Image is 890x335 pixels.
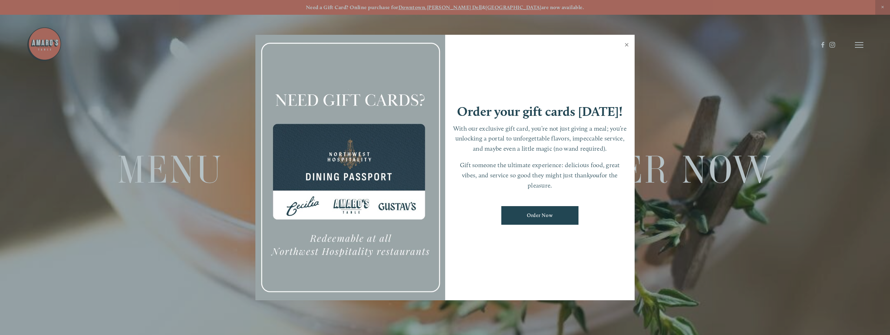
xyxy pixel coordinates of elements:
[452,124,628,154] p: With our exclusive gift card, you’re not just giving a meal; you’re unlocking a portal to unforge...
[620,36,634,55] a: Close
[452,160,628,190] p: Gift someone the ultimate experience: delicious food, great vibes, and service so good they might...
[501,206,578,225] a: Order Now
[457,105,623,118] h1: Order your gift cards [DATE]!
[590,171,600,179] em: you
